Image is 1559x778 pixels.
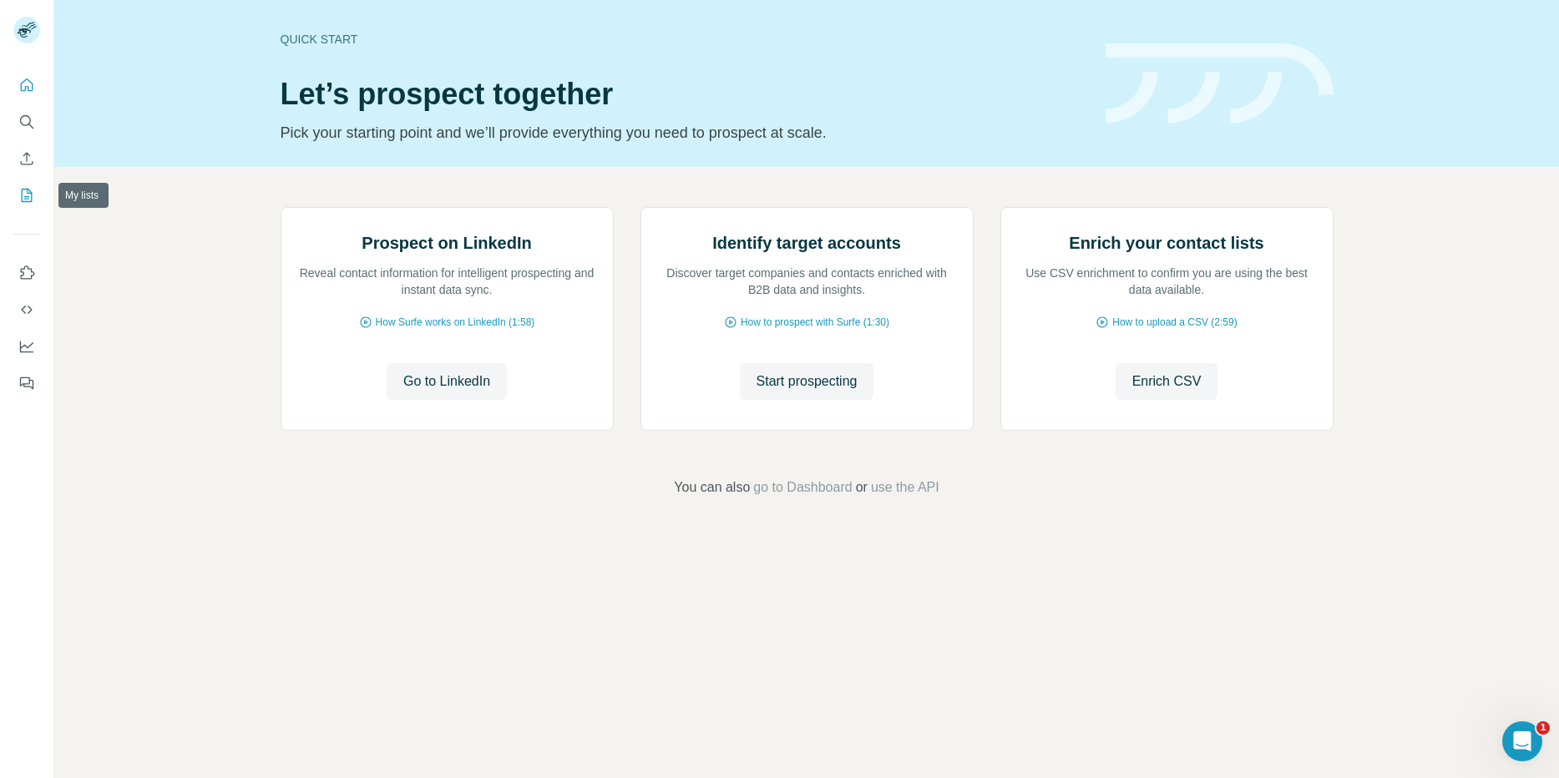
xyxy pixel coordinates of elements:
[13,295,40,325] button: Use Surfe API
[1018,265,1316,298] p: Use CSV enrichment to confirm you are using the best data available.
[298,265,596,298] p: Reveal contact information for intelligent prospecting and instant data sync.
[856,477,868,498] span: or
[387,363,507,400] button: Go to LinkedIn
[13,70,40,100] button: Quick start
[13,144,40,174] button: Enrich CSV
[1502,721,1542,761] iframe: Intercom live chat
[281,78,1086,111] h1: Let’s prospect together
[1112,315,1237,330] span: How to upload a CSV (2:59)
[658,265,956,298] p: Discover target companies and contacts enriched with B2B data and insights.
[1116,363,1218,400] button: Enrich CSV
[376,315,535,330] span: How Surfe works on LinkedIn (1:58)
[13,258,40,288] button: Use Surfe on LinkedIn
[757,371,858,392] span: Start prospecting
[740,363,874,400] button: Start prospecting
[362,231,531,255] h2: Prospect on LinkedIn
[281,121,1086,144] p: Pick your starting point and we’ll provide everything you need to prospect at scale.
[674,477,750,498] span: You can also
[741,315,889,330] span: How to prospect with Surfe (1:30)
[1132,371,1202,392] span: Enrich CSV
[13,368,40,398] button: Feedback
[871,477,939,498] button: use the API
[1069,231,1263,255] h2: Enrich your contact lists
[403,371,490,392] span: Go to LinkedIn
[1536,721,1550,735] span: 1
[13,331,40,361] button: Dashboard
[281,31,1086,48] div: Quick start
[712,231,901,255] h2: Identify target accounts
[1106,43,1334,124] img: banner
[13,107,40,137] button: Search
[753,477,852,498] button: go to Dashboard
[13,180,40,210] button: My lists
